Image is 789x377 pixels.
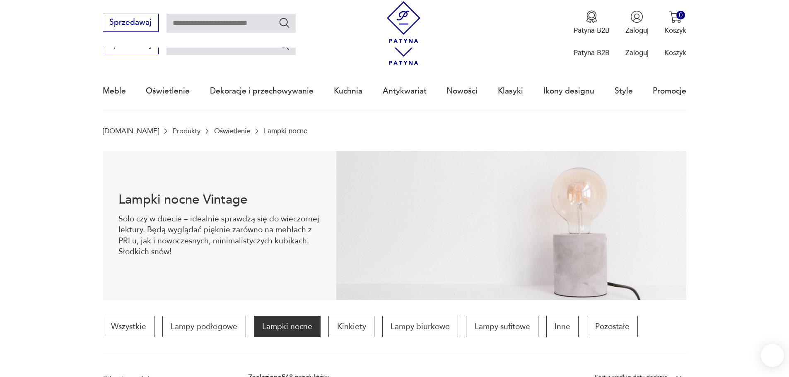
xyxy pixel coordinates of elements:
[173,127,200,135] a: Produkty
[214,127,250,135] a: Oświetlenie
[118,194,320,206] h1: Lampki nocne Vintage
[383,1,425,43] img: Patyna - sklep z meblami i dekoracjami vintage
[162,316,246,337] a: Lampy podłogowe
[328,316,374,337] a: Kinkiety
[574,26,610,35] p: Patyna B2B
[574,10,610,35] button: Patyna B2B
[382,316,458,337] a: Lampy biurkowe
[498,72,523,110] a: Klasyki
[625,10,649,35] button: Zaloguj
[761,344,784,367] iframe: Smartsupp widget button
[103,72,126,110] a: Meble
[587,316,638,337] a: Pozostałe
[103,20,159,26] a: Sprzedawaj
[543,72,594,110] a: Ikony designu
[146,72,190,110] a: Oświetlenie
[664,26,686,35] p: Koszyk
[676,11,685,19] div: 0
[103,42,159,49] a: Sprzedawaj
[664,48,686,58] p: Koszyk
[615,72,633,110] a: Style
[264,127,307,135] p: Lampki nocne
[664,10,686,35] button: 0Koszyk
[210,72,314,110] a: Dekoracje i przechowywanie
[334,72,362,110] a: Kuchnia
[669,10,682,23] img: Ikona koszyka
[383,72,427,110] a: Antykwariat
[446,72,478,110] a: Nowości
[278,39,290,51] button: Szukaj
[546,316,579,337] a: Inne
[103,14,159,32] button: Sprzedawaj
[103,127,159,135] a: [DOMAIN_NAME]
[630,10,643,23] img: Ikonka użytkownika
[103,316,154,337] a: Wszystkie
[574,48,610,58] p: Patyna B2B
[574,10,610,35] a: Ikona medaluPatyna B2B
[585,10,598,23] img: Ikona medalu
[653,72,686,110] a: Promocje
[254,316,321,337] a: Lampki nocne
[466,316,538,337] a: Lampy sufitowe
[118,214,320,257] p: Solo czy w duecie – idealnie sprawdzą się do wieczornej lektury. Będą wyglądać pięknie zarówno na...
[278,17,290,29] button: Szukaj
[625,26,649,35] p: Zaloguj
[336,151,687,300] img: Lampki nocne vintage
[625,48,649,58] p: Zaloguj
